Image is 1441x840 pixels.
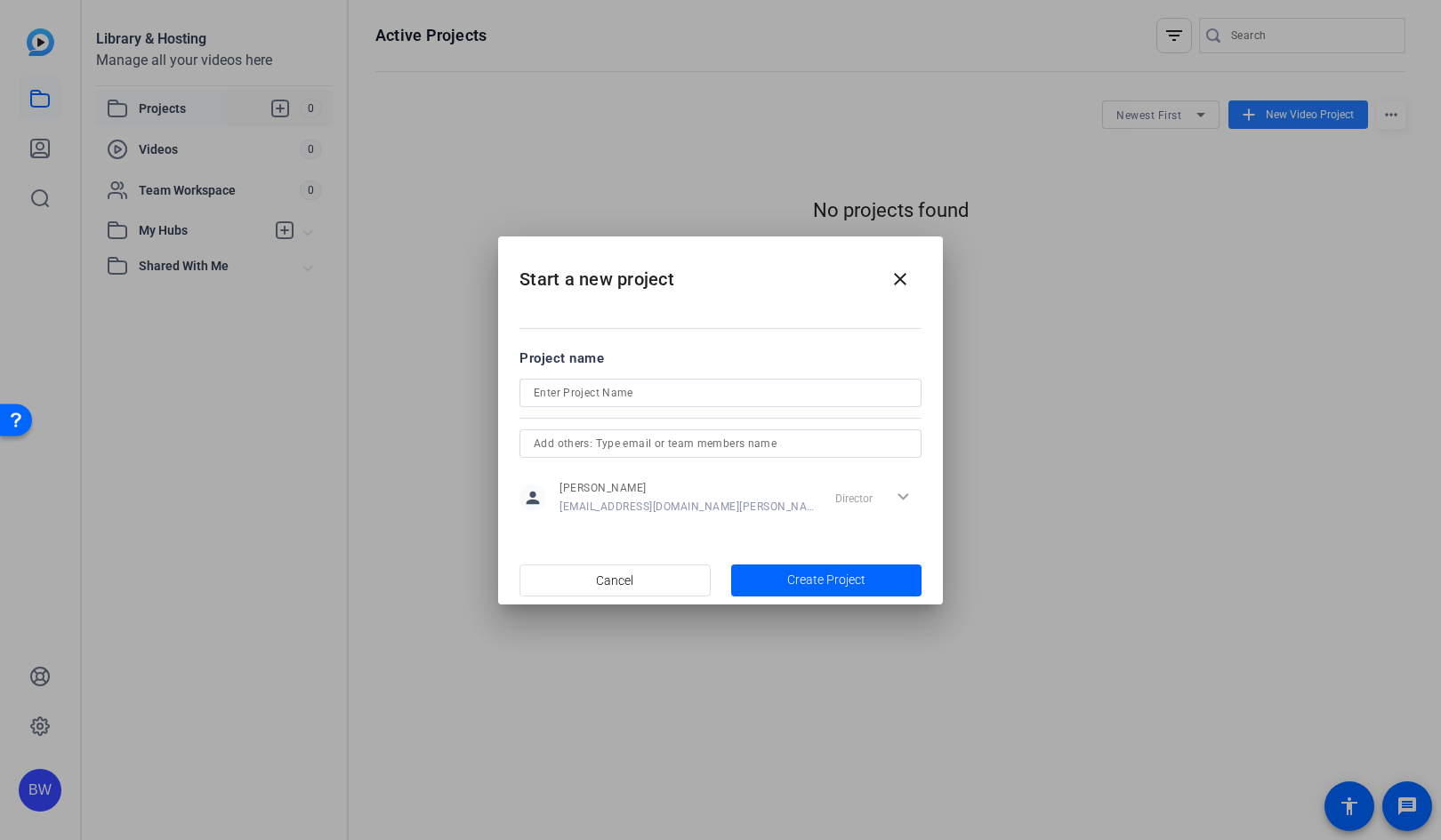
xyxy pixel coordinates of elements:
mat-icon: close [890,268,911,290]
span: [PERSON_NAME] [559,481,815,495]
input: Add others: Type email or team members name [534,433,907,454]
span: [EMAIL_ADDRESS][DOMAIN_NAME][PERSON_NAME] [559,500,815,514]
button: Create Project [731,564,922,596]
h2: Start a new project [498,236,943,308]
span: Create Project [787,571,865,589]
input: Enter Project Name [534,382,907,404]
div: Project name [519,348,922,368]
mat-icon: person [519,484,546,511]
span: Cancel [596,564,633,597]
button: Cancel [519,564,711,596]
